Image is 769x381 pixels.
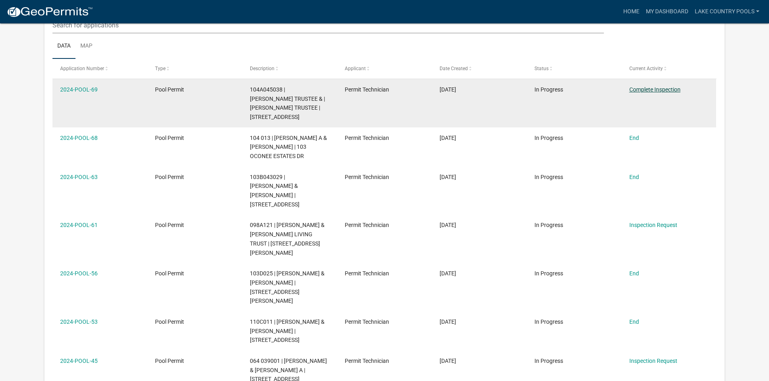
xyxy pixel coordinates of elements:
[147,59,242,78] datatable-header-cell: Type
[52,17,603,33] input: Search for applications
[60,270,98,277] a: 2024-POOL-56
[345,222,389,228] span: Permit Technician
[629,319,639,325] a: End
[242,59,337,78] datatable-header-cell: Description
[52,33,75,59] a: Data
[250,174,300,208] span: 103B043029 | EASON SCOTT & TERESA | 233 EAGLES WAY
[440,270,456,277] span: 09/30/2024
[440,66,468,71] span: Date Created
[534,66,549,71] span: Status
[60,174,98,180] a: 2024-POOL-63
[629,66,663,71] span: Current Activity
[155,358,184,364] span: Pool Permit
[250,66,274,71] span: Description
[440,319,456,325] span: 09/04/2024
[60,319,98,325] a: 2024-POOL-53
[337,59,432,78] datatable-header-cell: Applicant
[60,358,98,364] a: 2024-POOL-45
[691,4,763,19] a: Lake Country Pools
[345,358,389,364] span: Permit Technician
[432,59,527,78] datatable-header-cell: Date Created
[620,4,643,19] a: Home
[534,174,563,180] span: In Progress
[440,358,456,364] span: 08/05/2024
[60,86,98,93] a: 2024-POOL-69
[534,222,563,228] span: In Progress
[345,270,389,277] span: Permit Technician
[155,319,184,325] span: Pool Permit
[629,222,677,228] a: Inspection Request
[440,222,456,228] span: 11/02/2024
[534,135,563,141] span: In Progress
[250,135,327,160] span: 104 013 | LEVINE MARK A & MARY T | 103 OCONEE ESTATES DR
[345,66,366,71] span: Applicant
[345,135,389,141] span: Permit Technician
[621,59,716,78] datatable-header-cell: Current Activity
[155,135,184,141] span: Pool Permit
[629,86,681,93] a: Complete Inspection
[629,174,639,180] a: End
[155,86,184,93] span: Pool Permit
[60,222,98,228] a: 2024-POOL-61
[526,59,621,78] datatable-header-cell: Status
[534,358,563,364] span: In Progress
[345,174,389,180] span: Permit Technician
[629,270,639,277] a: End
[250,270,325,304] span: 103D025 | WADE RAY T & JULIE H | 100 MISTY WAY
[534,86,563,93] span: In Progress
[250,86,325,120] span: 104A045038 | HAGEN MICHAEL E TRUSTEE & | KAREN M HAGEN TRUSTEE | 159 CHAPEL SPRINGS DR
[629,358,677,364] a: Inspection Request
[60,66,104,71] span: Application Number
[534,270,563,277] span: In Progress
[75,33,97,59] a: Map
[440,135,456,141] span: 12/20/2024
[629,135,639,141] a: End
[155,222,184,228] span: Pool Permit
[60,135,98,141] a: 2024-POOL-68
[155,270,184,277] span: Pool Permit
[345,86,389,93] span: Permit Technician
[250,319,325,344] span: 110C011 | PELLEGRINO ROBERT & STARLA | 1090 CROOKED CREEK RD
[643,4,691,19] a: My Dashboard
[250,222,325,256] span: 098A121 | MOTT AARON & TERESA LIVING TRUST | 228 JEFFERSON RD
[440,174,456,180] span: 11/05/2024
[52,59,147,78] datatable-header-cell: Application Number
[155,66,166,71] span: Type
[440,86,456,93] span: 12/20/2024
[534,319,563,325] span: In Progress
[155,174,184,180] span: Pool Permit
[345,319,389,325] span: Permit Technician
